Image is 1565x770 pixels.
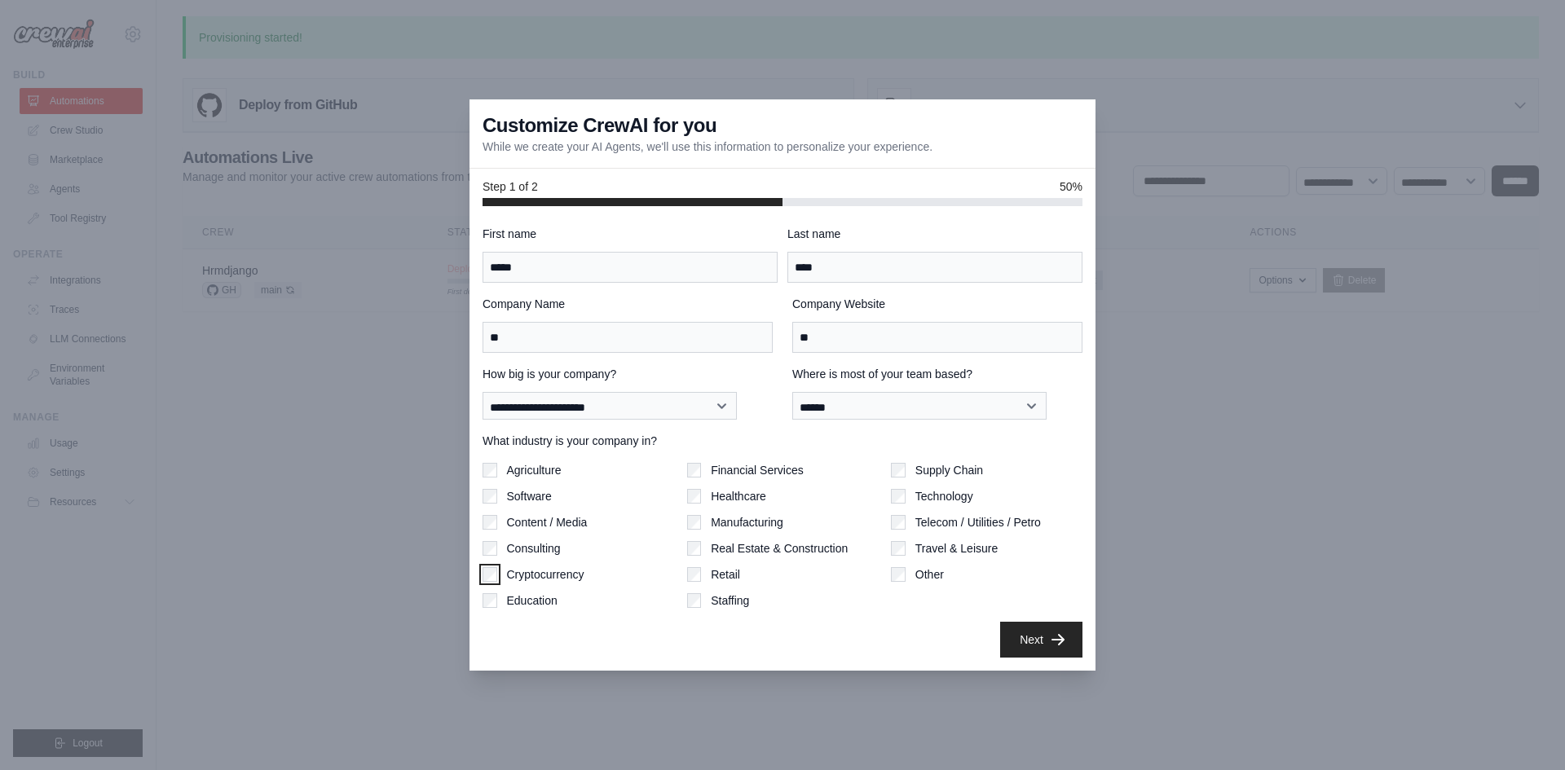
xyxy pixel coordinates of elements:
[507,592,558,609] label: Education
[792,366,1082,382] label: Where is most of your team based?
[483,112,716,139] h3: Customize CrewAI for you
[483,226,778,242] label: First name
[483,366,773,382] label: How big is your company?
[915,462,983,478] label: Supply Chain
[711,566,740,583] label: Retail
[915,540,998,557] label: Travel & Leisure
[787,226,1082,242] label: Last name
[483,139,932,155] p: While we create your AI Agents, we'll use this information to personalize your experience.
[711,514,783,530] label: Manufacturing
[792,296,1082,312] label: Company Website
[507,566,584,583] label: Cryptocurrency
[507,540,561,557] label: Consulting
[483,178,538,195] span: Step 1 of 2
[1000,622,1082,658] button: Next
[915,488,973,504] label: Technology
[915,514,1041,530] label: Telecom / Utilities / Petro
[507,462,562,478] label: Agriculture
[711,462,804,478] label: Financial Services
[507,488,552,504] label: Software
[711,540,848,557] label: Real Estate & Construction
[1060,178,1082,195] span: 50%
[711,592,749,609] label: Staffing
[483,433,1082,449] label: What industry is your company in?
[507,514,588,530] label: Content / Media
[915,566,944,583] label: Other
[711,488,766,504] label: Healthcare
[483,296,773,312] label: Company Name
